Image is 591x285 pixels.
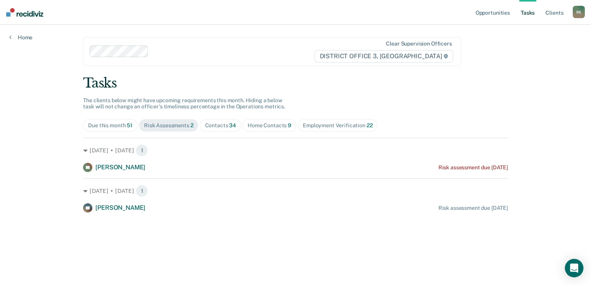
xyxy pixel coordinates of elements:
[95,204,145,211] span: [PERSON_NAME]
[190,122,194,128] span: 2
[314,50,453,62] span: DISTRICT OFFICE 3, [GEOGRAPHIC_DATA]
[83,97,285,110] span: The clients below might have upcoming requirements this month. Hiding a below task will not chang...
[386,40,452,47] div: Clear supervision officers
[83,144,508,157] div: [DATE] • [DATE] 1
[229,122,236,128] span: 34
[572,6,585,18] div: M (
[303,122,372,129] div: Employment Verification
[572,6,585,18] button: M(
[565,259,583,277] div: Open Intercom Messenger
[438,205,508,211] div: Risk assessment due [DATE]
[9,34,32,41] a: Home
[144,122,194,129] div: Risk Assessments
[438,164,508,171] div: Risk assessment due [DATE]
[288,122,291,128] span: 9
[95,164,145,171] span: [PERSON_NAME]
[205,122,236,129] div: Contacts
[83,185,508,197] div: [DATE] • [DATE] 1
[127,122,132,128] span: 51
[248,122,291,129] div: Home Contacts
[136,185,148,197] span: 1
[367,122,373,128] span: 22
[6,8,43,17] img: Recidiviz
[136,144,148,157] span: 1
[83,75,508,91] div: Tasks
[88,122,132,129] div: Due this month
